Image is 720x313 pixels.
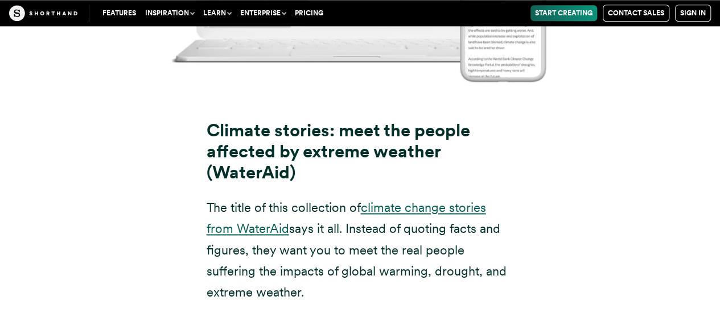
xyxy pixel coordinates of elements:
a: Start Creating [530,5,597,21]
a: Pricing [290,5,328,21]
button: Inspiration [141,5,199,21]
a: climate change stories from WaterAid [207,200,486,236]
button: Learn [199,5,236,21]
img: The Craft [9,5,77,21]
button: Enterprise [236,5,290,21]
a: Contact Sales [603,5,669,22]
a: Features [98,5,141,21]
strong: Climate stories: meet the people affected by extreme weather (WaterAid) [207,120,470,183]
p: The title of this collection of says it all. Instead of quoting facts and figures, they want you ... [207,197,514,303]
a: Sign in [675,5,711,22]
